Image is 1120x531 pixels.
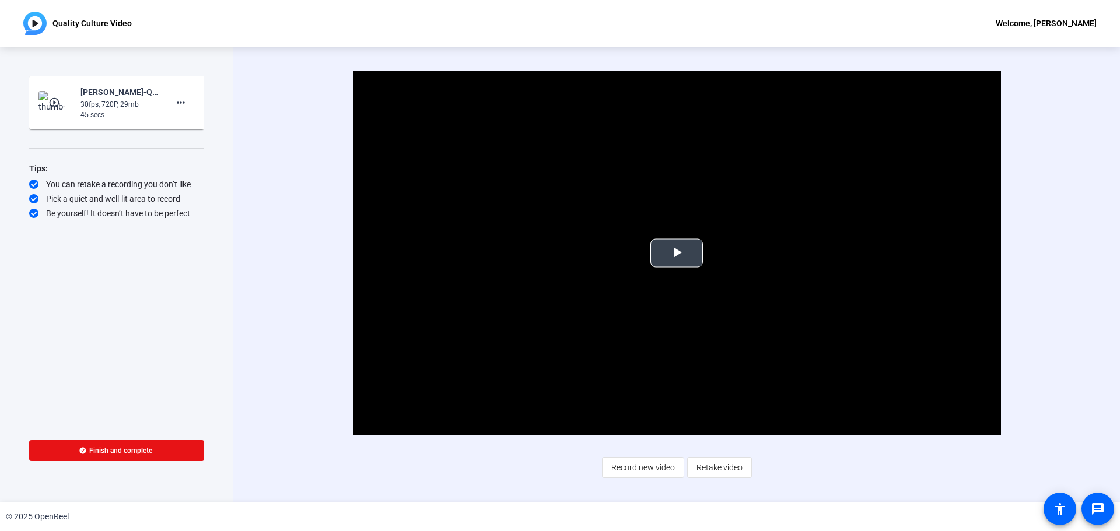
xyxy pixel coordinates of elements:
[29,208,204,219] div: Be yourself! It doesn’t have to be perfect
[29,440,204,461] button: Finish and complete
[29,178,204,190] div: You can retake a recording you don’t like
[80,85,159,99] div: [PERSON_NAME]-Quality Culture Video-Quality Culture Video-1756485745100-webcam
[38,91,73,114] img: thumb-nail
[687,457,752,478] button: Retake video
[23,12,47,35] img: OpenReel logo
[174,96,188,110] mat-icon: more_horiz
[602,457,684,478] button: Record new video
[6,511,69,523] div: © 2025 OpenReel
[996,16,1097,30] div: Welcome, [PERSON_NAME]
[353,71,1001,435] div: Video Player
[1053,502,1067,516] mat-icon: accessibility
[29,193,204,205] div: Pick a quiet and well-lit area to record
[696,456,743,479] span: Retake video
[52,16,132,30] p: Quality Culture Video
[48,97,62,108] mat-icon: play_circle_outline
[650,238,703,267] button: Play Video
[89,446,152,455] span: Finish and complete
[29,161,204,175] div: Tips:
[1091,502,1105,516] mat-icon: message
[80,110,159,120] div: 45 secs
[80,99,159,110] div: 30fps, 720P, 29mb
[611,456,675,479] span: Record new video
